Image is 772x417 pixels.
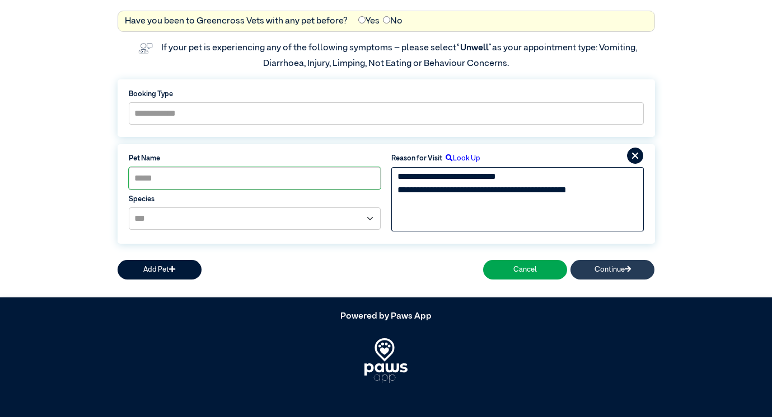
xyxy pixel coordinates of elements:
[383,16,390,23] input: No
[118,260,202,279] button: Add Pet
[135,39,156,57] img: vet
[364,338,408,383] img: PawsApp
[129,89,644,99] label: Booking Type
[570,260,654,279] button: Continue
[118,311,655,322] h5: Powered by Paws App
[391,153,442,164] label: Reason for Visit
[483,260,567,279] button: Cancel
[442,153,480,164] label: Look Up
[129,153,381,164] label: Pet Name
[161,44,639,68] label: If your pet is experiencing any of the following symptoms – please select as your appointment typ...
[456,44,492,53] span: “Unwell”
[358,16,366,23] input: Yes
[358,15,380,28] label: Yes
[129,194,381,205] label: Species
[383,15,403,28] label: No
[125,15,348,28] label: Have you been to Greencross Vets with any pet before?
